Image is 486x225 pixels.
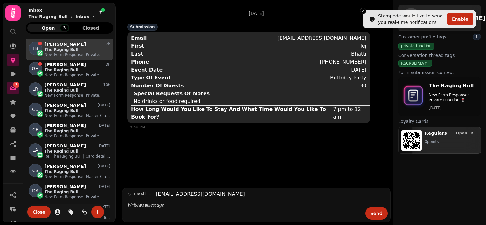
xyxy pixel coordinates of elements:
nav: breadcrumb [28,13,94,20]
p: The Raging Bull [429,82,476,90]
p: The Raging Bull [45,189,110,194]
div: [DATE] [349,66,366,74]
div: 7 pm to 12 am [333,106,366,121]
p: 7h [106,42,110,47]
p: New Form Response: Private Function 🍷 [429,92,476,103]
p: [DATE] [97,143,110,148]
time: [DATE] [429,106,476,111]
div: Event Date [131,66,163,74]
div: 30 [360,82,366,90]
p: [DATE] [97,103,110,108]
p: [DATE] [249,10,264,17]
span: LA [32,147,38,153]
div: No drinks or food required [134,98,200,105]
p: [PERSON_NAME] [45,62,86,67]
p: The Raging Bull [45,88,110,93]
p: [PERSON_NAME] [45,164,86,169]
div: Type Of Event [131,74,171,82]
p: 10h [103,82,110,87]
p: The Raging Bull [45,47,110,52]
div: Number Of Guests [131,82,184,90]
p: New Form Response: Private Function 🍷 [45,72,110,78]
p: [PERSON_NAME] [45,82,86,88]
p: Re: The Raging Bull | Card details required [45,154,110,159]
p: The Raging Bull [45,128,110,133]
p: [PERSON_NAME] [45,184,86,189]
p: [DATE] [97,123,110,128]
span: TB [32,45,38,51]
button: Closed [70,24,112,32]
span: Customer profile tags [398,34,446,40]
div: [PHONE_NUMBER] [320,58,366,66]
p: [PERSON_NAME] [45,103,86,108]
button: is-read [78,206,91,218]
label: Conversation thread tags [398,52,481,58]
a: [EMAIL_ADDRESS][DOMAIN_NAME] [156,190,245,198]
div: Submission [127,24,158,31]
p: [PERSON_NAME] [45,143,86,149]
span: Open [456,131,467,135]
p: New Form Response: Private Function 🍷 [45,52,110,57]
img: form-icon [401,83,426,110]
button: Inbox [75,13,94,20]
span: CS [32,167,38,174]
a: 3 [7,82,19,94]
span: CF [32,126,38,133]
span: DA [32,187,38,194]
p: New Form Response: Master Class Enquiry 🍸 [45,174,110,179]
p: [PERSON_NAME] [45,42,86,47]
button: email [125,190,155,198]
button: filter [97,9,105,16]
div: 3 [60,24,68,31]
p: [PERSON_NAME] [45,123,86,128]
div: Bhatti [351,50,366,58]
span: Send [371,211,383,215]
div: Special Requests Or Notes [134,90,210,98]
div: Last [131,50,143,58]
div: Phone [131,58,149,66]
p: [DATE] [97,164,110,169]
p: New Form Response: Master Class Enquiry 🍸 [45,113,110,118]
button: Close toast [360,8,366,14]
p: [DATE] [97,184,110,189]
span: GH [32,65,38,72]
button: Enable [447,13,473,25]
div: private-function [398,43,434,50]
div: Email [131,34,147,42]
p: The Raging Bull [45,108,110,113]
p: The Raging Bull [45,67,110,72]
p: The Raging Bull [45,149,110,154]
p: New Form Response: Private Function 🍷 [45,93,110,98]
span: Close [33,210,45,214]
p: The Raging Bull [28,13,68,20]
span: Open [32,26,64,30]
button: Open [454,130,477,136]
span: LR [32,86,38,92]
span: 3 [15,83,17,87]
div: First [131,42,144,50]
button: Send [365,207,388,220]
p: New Form Response: Private Function 🍷 [45,194,110,200]
p: Regulars [425,130,447,136]
p: 3h [106,62,110,67]
p: The Raging Bull [45,169,110,174]
p: New Form Response: Private Function 🍷 [45,133,110,139]
span: Closed [75,26,107,30]
p: 0 point s [425,139,478,144]
div: Birthday Party [330,74,366,82]
button: tag-thread [65,206,77,218]
div: How Long Would You Like To Stay And What Time Would You Like To Book For? [131,106,330,121]
span: Loyalty Cards [398,118,428,125]
div: 1 [473,34,481,40]
div: grid [26,39,113,220]
div: RSCRBLINLVYT [398,60,432,67]
button: Open3 [27,24,69,32]
h2: Inbox [28,7,94,13]
div: Tej [360,42,366,50]
div: [EMAIL_ADDRESS][DOMAIN_NAME] [277,34,366,42]
div: 3:50 PM [130,125,370,130]
div: Stampede would like to send you real-time notifications [378,13,444,25]
button: create-convo [91,206,104,218]
button: Close [27,206,51,218]
span: CU [32,106,38,112]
